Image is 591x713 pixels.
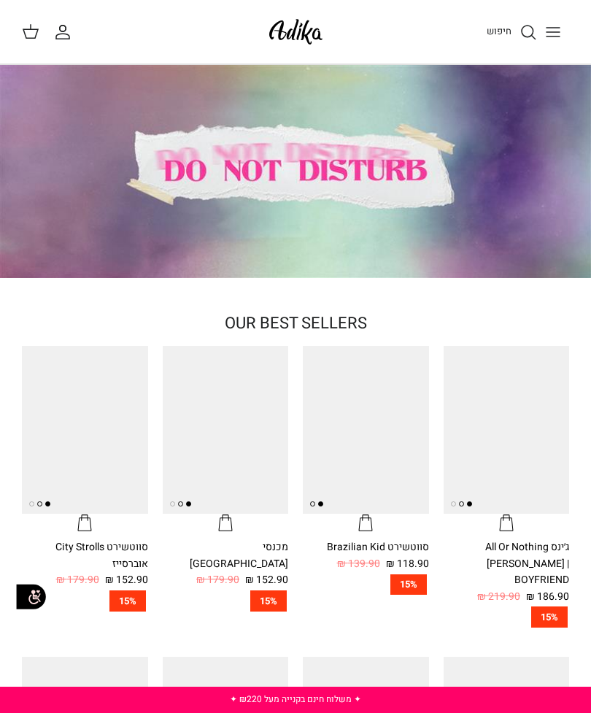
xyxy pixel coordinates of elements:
span: 179.90 ₪ [196,572,239,588]
span: 152.90 ₪ [245,572,288,588]
span: 15% [109,590,146,612]
span: 179.90 ₪ [56,572,99,588]
span: 219.90 ₪ [477,589,520,605]
a: החשבון שלי [54,23,77,41]
a: 15% [22,590,148,612]
span: 15% [250,590,287,612]
a: 15% [444,606,570,628]
div: ג׳ינס All Or Nothing [PERSON_NAME] | BOYFRIEND [444,539,570,588]
button: Toggle menu [537,16,569,48]
span: 118.90 ₪ [386,556,429,572]
a: סווטשירט Brazilian Kid [303,346,429,533]
span: 139.90 ₪ [337,556,380,572]
a: 15% [303,574,429,596]
a: ג׳ינס All Or Nothing [PERSON_NAME] | BOYFRIEND 186.90 ₪ 219.90 ₪ [444,539,570,605]
span: 15% [390,574,427,596]
div: סווטשירט City Strolls אוברסייז [22,539,148,572]
a: ✦ משלוח חינם בקנייה מעל ₪220 ✦ [230,693,361,706]
span: 152.90 ₪ [105,572,148,588]
span: חיפוש [487,24,511,38]
a: סווטשירט Brazilian Kid 118.90 ₪ 139.90 ₪ [303,539,429,572]
div: סווטשירט Brazilian Kid [303,539,429,555]
a: חיפוש [487,23,537,41]
a: OUR BEST SELLERS [225,312,367,335]
a: מכנסי [GEOGRAPHIC_DATA] 152.90 ₪ 179.90 ₪ [163,539,289,588]
a: ג׳ינס All Or Nothing קריס-קרוס | BOYFRIEND [444,346,570,533]
a: מכנסי טרנינג City strolls [163,346,289,533]
img: accessibility_icon02.svg [11,577,51,617]
img: Adika IL [265,15,327,49]
a: סווטשירט City Strolls אוברסייז 152.90 ₪ 179.90 ₪ [22,539,148,588]
div: מכנסי [GEOGRAPHIC_DATA] [163,539,289,572]
span: 186.90 ₪ [526,589,569,605]
a: סווטשירט City Strolls אוברסייז [22,346,148,533]
span: 15% [531,606,568,628]
a: 15% [163,590,289,612]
